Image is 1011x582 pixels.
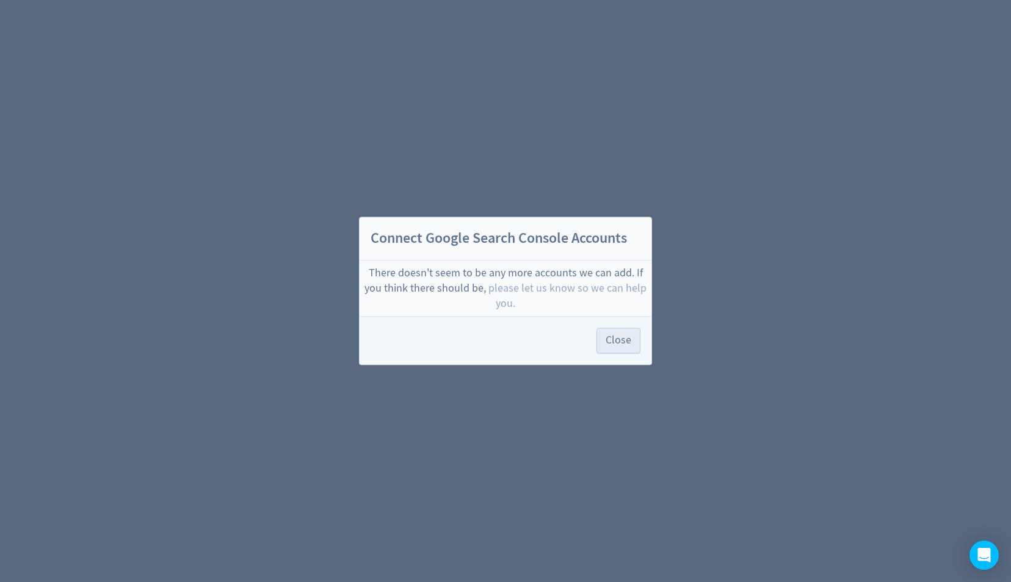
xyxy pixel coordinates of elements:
[969,541,999,570] div: Open Intercom Messenger
[488,281,647,311] span: please let us know so we can help you.
[360,217,651,260] h2: Connect Google Search Console Accounts
[364,265,647,312] div: There doesn't seem to be any more accounts we can add. If you think there should be,
[606,336,631,347] span: Close
[596,328,640,354] button: Close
